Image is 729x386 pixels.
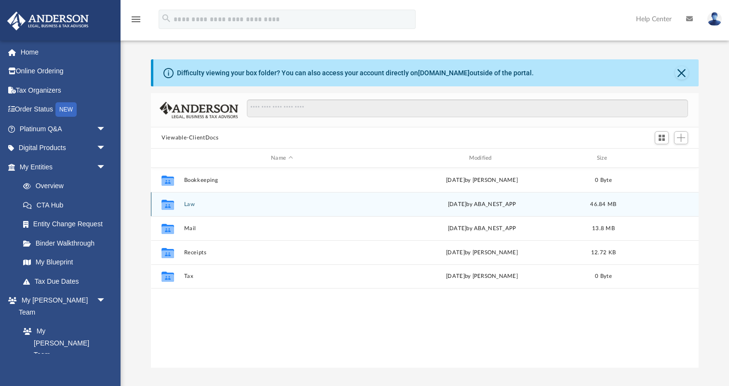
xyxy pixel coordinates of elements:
[591,250,616,255] span: 12.72 KB
[184,177,380,183] button: Bookkeeping
[96,119,116,139] span: arrow_drop_down
[151,168,699,368] div: grid
[13,253,116,272] a: My Blueprint
[162,134,218,142] button: Viewable-ClientDocs
[55,102,77,117] div: NEW
[13,215,121,234] a: Entity Change Request
[384,200,580,209] div: by ABA_NEST_APP
[155,154,179,163] div: id
[448,202,467,207] span: [DATE]
[96,291,116,311] span: arrow_drop_down
[184,154,380,163] div: Name
[595,274,612,279] span: 0 Byte
[184,201,380,207] button: Law
[7,157,121,177] a: My Entitiesarrow_drop_down
[247,99,688,118] input: Search files and folders
[384,176,580,185] div: [DATE] by [PERSON_NAME]
[7,42,121,62] a: Home
[591,202,617,207] span: 46.84 MB
[384,248,580,257] div: [DATE] by [PERSON_NAME]
[13,234,121,253] a: Binder Walkthrough
[592,226,615,231] span: 13.8 MB
[7,291,116,322] a: My [PERSON_NAME] Teamarrow_drop_down
[384,224,580,233] div: [DATE] by ABA_NEST_APP
[13,322,111,365] a: My [PERSON_NAME] Team
[674,131,688,145] button: Add
[675,66,688,80] button: Close
[655,131,669,145] button: Switch to Grid View
[595,178,612,183] span: 0 Byte
[584,154,623,163] div: Size
[7,119,121,138] a: Platinum Q&Aarrow_drop_down
[184,225,380,232] button: Mail
[13,177,121,196] a: Overview
[130,18,142,25] a: menu
[384,154,580,163] div: Modified
[7,100,121,120] a: Order StatusNEW
[96,157,116,177] span: arrow_drop_down
[184,249,380,256] button: Receipts
[130,14,142,25] i: menu
[7,81,121,100] a: Tax Organizers
[418,69,470,77] a: [DOMAIN_NAME]
[627,154,694,163] div: id
[4,12,92,30] img: Anderson Advisors Platinum Portal
[184,273,380,279] button: Tax
[384,272,580,281] div: [DATE] by [PERSON_NAME]
[707,12,722,26] img: User Pic
[7,62,121,81] a: Online Ordering
[177,68,534,78] div: Difficulty viewing your box folder? You can also access your account directly on outside of the p...
[7,138,121,158] a: Digital Productsarrow_drop_down
[13,195,121,215] a: CTA Hub
[161,13,172,24] i: search
[13,272,121,291] a: Tax Due Dates
[96,138,116,158] span: arrow_drop_down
